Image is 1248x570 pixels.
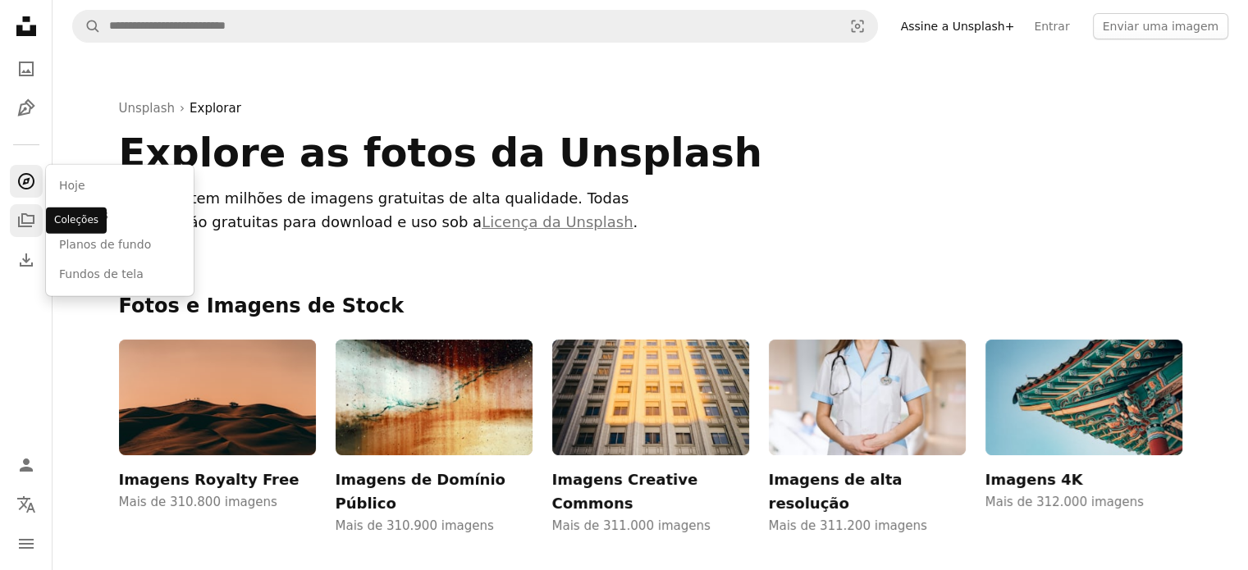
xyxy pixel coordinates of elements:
[53,230,187,260] a: Planos de fundo
[985,492,1182,512] span: Mais de 312.000 imagens
[336,340,533,536] a: Imagens de Domínio PúblicoMais de 310.900 imagens
[482,213,633,230] a: Licença da Unsplash
[119,294,405,317] a: Fotos e Imagens de Stock
[72,10,878,43] form: Pesquise conteúdo visual em todo o site
[769,468,966,516] h3: Imagens de alta resolução
[190,98,241,118] a: Explorar
[552,516,749,536] span: Mais de 311.000 imagens
[119,187,641,235] p: Unsplash tem milhões de imagens gratuitas de alta qualidade. Todas as fotos são gratuitas para do...
[10,204,43,237] a: Coleções
[10,165,43,198] a: Explorar
[769,516,966,536] span: Mais de 311.200 imagens
[336,468,533,516] h3: Imagens de Domínio Público
[985,340,1182,536] a: Imagens 4KMais de 312.000 imagens
[119,340,316,536] a: Imagens Royalty FreeMais de 310.800 imagens
[10,527,43,560] button: Menu
[73,11,101,42] button: Pesquise na Unsplash
[119,468,316,492] h3: Imagens Royalty Free
[119,98,176,118] a: Unsplash
[46,165,194,296] div: Explorar
[552,468,749,516] h3: Imagens Creative Commons
[53,171,187,201] a: Hoje
[552,340,749,536] a: Imagens Creative CommonsMais de 311.000 imagens
[119,492,316,512] span: Mais de 310.800 imagens
[838,11,877,42] button: Pesquisa visual
[10,488,43,521] button: Idioma
[1024,13,1079,39] a: Entrar
[10,10,43,46] a: Início — Unsplash
[119,98,1182,118] div: ›
[119,131,821,174] h1: Explore as fotos da Unsplash
[336,516,533,536] span: Mais de 310.900 imagens
[891,13,1025,39] a: Assine a Unsplash+
[53,260,187,290] a: Fundos de tela
[769,340,966,536] a: Imagens de alta resoluçãoMais de 311.200 imagens
[985,468,1182,492] h3: Imagens 4K
[10,244,43,276] a: Histórico de downloads
[1093,13,1228,39] button: Enviar uma imagem
[10,449,43,481] a: Entrar / Cadastrar-se
[53,201,187,230] a: Imagens
[10,92,43,125] a: Ilustrações
[10,52,43,85] a: Fotos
